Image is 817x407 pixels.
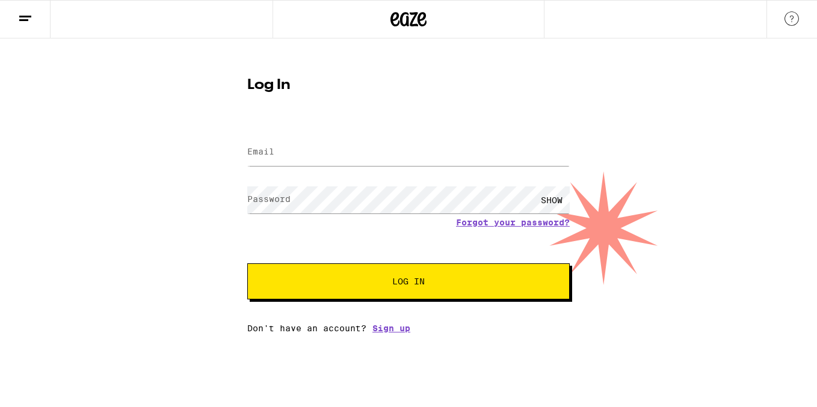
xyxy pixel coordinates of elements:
[247,323,570,333] div: Don't have an account?
[392,277,425,286] span: Log In
[247,194,291,204] label: Password
[247,78,570,93] h1: Log In
[372,323,410,333] a: Sign up
[534,186,570,213] div: SHOW
[247,147,274,156] label: Email
[247,139,570,166] input: Email
[247,263,570,299] button: Log In
[456,218,570,227] a: Forgot your password?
